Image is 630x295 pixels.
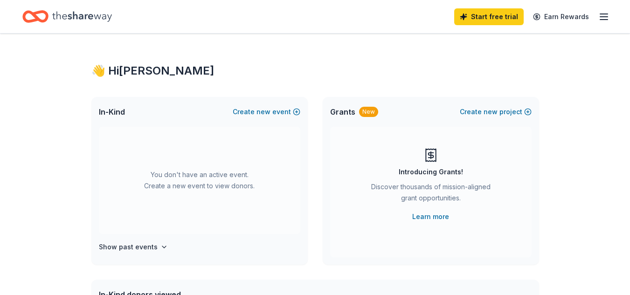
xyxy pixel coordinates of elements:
[412,211,449,222] a: Learn more
[99,127,300,234] div: You don't have an active event. Create a new event to view donors.
[367,181,494,207] div: Discover thousands of mission-aligned grant opportunities.
[460,106,532,117] button: Createnewproject
[454,8,524,25] a: Start free trial
[527,8,595,25] a: Earn Rewards
[99,241,158,253] h4: Show past events
[399,166,463,178] div: Introducing Grants!
[256,106,270,117] span: new
[99,241,168,253] button: Show past events
[359,107,378,117] div: New
[330,106,355,117] span: Grants
[233,106,300,117] button: Createnewevent
[91,63,539,78] div: 👋 Hi [PERSON_NAME]
[22,6,112,27] a: Home
[99,106,125,117] span: In-Kind
[484,106,498,117] span: new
